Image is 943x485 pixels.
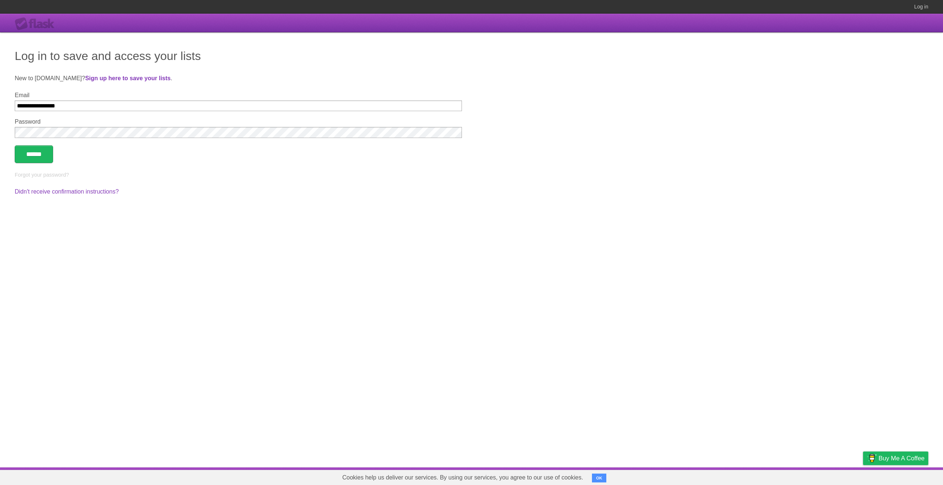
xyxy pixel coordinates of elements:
a: Privacy [853,469,873,483]
a: Developers [789,469,819,483]
h1: Log in to save and access your lists [15,47,928,65]
a: Suggest a feature [882,469,928,483]
div: Flask [15,17,59,31]
img: Buy me a coffee [867,452,877,464]
a: Didn't receive confirmation instructions? [15,188,119,195]
label: Email [15,92,462,99]
span: Cookies help us deliver our services. By using our services, you agree to our use of cookies. [335,470,590,485]
a: Terms [828,469,845,483]
p: New to [DOMAIN_NAME]? . [15,74,928,83]
a: Buy me a coffee [863,452,928,465]
a: Sign up here to save your lists [85,75,171,81]
a: About [765,469,781,483]
a: Forgot your password? [15,172,69,178]
button: OK [592,474,606,482]
span: Buy me a coffee [879,452,925,465]
label: Password [15,118,462,125]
